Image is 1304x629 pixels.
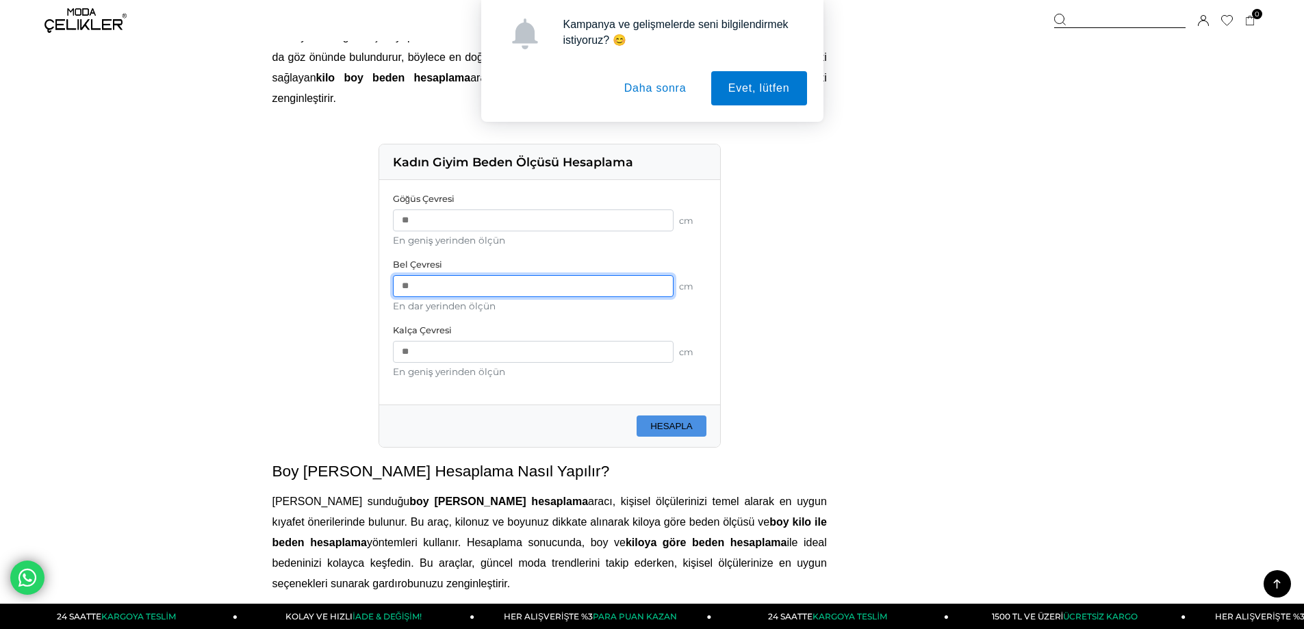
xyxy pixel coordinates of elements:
[626,537,787,548] b: kiloya göre beden hesaplama
[1,604,238,629] a: 24 SAATTEKARGOYA TESLİM
[712,604,949,629] a: 24 SAATTEKARGOYA TESLİM
[711,71,807,105] button: Evet, lütfen
[552,16,807,48] div: Kampanya ve gelişmelerde seni bilgilendirmek istiyoruz? 😊
[949,604,1186,629] a: 1500 TL VE ÜZERİÜCRETSİZ KARGO
[393,259,706,270] label: Bel Çevresi
[272,462,610,480] span: Boy [PERSON_NAME] Hesaplama Nasıl Yapılır?
[679,281,706,292] span: cm
[1063,611,1138,621] span: ÜCRETSİZ KARGO
[474,604,711,629] a: HER ALIŞVERİŞTE %3PARA PUAN KAZAN
[272,516,827,548] b: boy kilo ile beden hesaplama
[593,611,677,621] span: PARA PUAN KAZAN
[238,604,474,629] a: KOLAY VE HIZLIİADE & DEĞİŞİM!
[509,18,540,49] img: notification icon
[379,144,720,180] div: Kadın Giyim Beden Ölçüsü Hesaplama
[393,366,706,377] div: En geniş yerinden ölçün
[353,611,421,621] span: İADE & DEĞİŞİM!
[409,496,588,507] b: boy [PERSON_NAME] hesaplama
[101,611,175,621] span: KARGOYA TESLİM
[393,194,706,204] label: Göğüs Çevresi
[679,347,706,357] span: cm
[393,235,706,246] div: En geniş yerinden ölçün
[393,325,706,335] label: Kalça Çevresi
[393,300,706,311] div: En dar yerinden ölçün
[637,415,706,437] button: HESAPLA
[272,496,827,589] span: [PERSON_NAME] sunduğu aracı, kişisel ölçülerinizi temel alarak en uygun kıyafet önerilerinde bulu...
[679,216,706,226] span: cm
[607,71,704,105] button: Daha sonra
[813,611,886,621] span: KARGOYA TESLİM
